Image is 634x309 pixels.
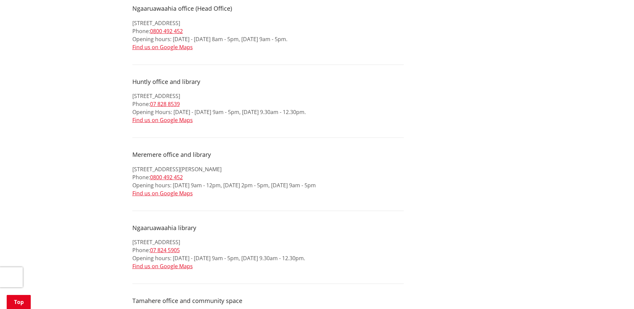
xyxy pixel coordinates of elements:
a: 07 828 8539 [150,100,180,108]
p: [STREET_ADDRESS] Phone: Opening hours: [DATE] - [DATE] 9am - 5pm, [DATE] 9.30am - 12.30pm. [132,238,404,270]
a: 0800 492 452 [150,174,183,181]
a: Top [7,295,31,309]
p: [STREET_ADDRESS][PERSON_NAME] Phone: Opening hours: [DATE] 9am - 12pm, [DATE] 2pm - 5pm, [DATE] 9... [132,165,404,197]
a: Find us on Google Maps [132,263,193,270]
h4: Tamahere office and community space [132,297,404,305]
h4: Huntly office and library [132,78,404,86]
a: Find us on Google Maps [132,190,193,197]
iframe: Messenger Launcher [603,281,627,305]
a: Find us on Google Maps [132,43,193,51]
p: [STREET_ADDRESS] Phone: Opening hours: [DATE] - [DATE] 8am - 5pm, [DATE] 9am - 5pm. [132,19,404,51]
h4: Ngaaruawaahia office (Head Office) [132,5,404,12]
a: 0800 492 452 [150,27,183,35]
h4: Meremere office and library [132,151,404,159]
p: [STREET_ADDRESS] Phone: Opening Hours: [DATE] - [DATE] 9am - 5pm, [DATE] 9.30am - 12.30pm. [132,92,404,124]
h4: Ngaaruawaahia library [132,224,404,232]
a: Find us on Google Maps [132,116,193,124]
a: 07 824 5905 [150,246,180,254]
